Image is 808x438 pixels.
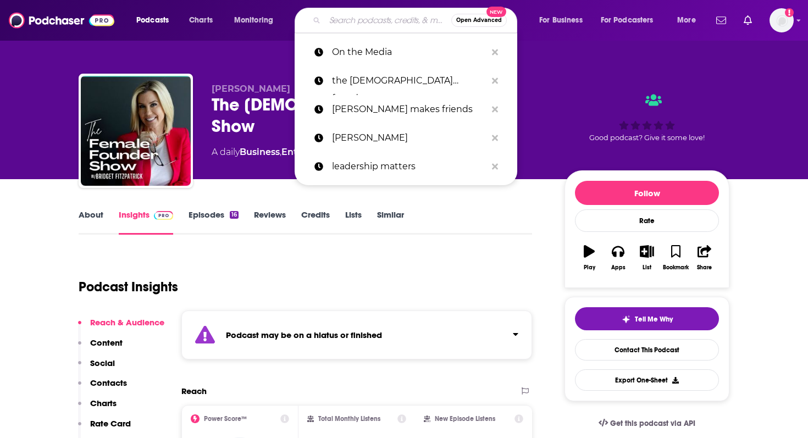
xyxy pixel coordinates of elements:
div: Rate [575,209,719,232]
button: Social [78,358,115,378]
p: leadership matters [332,152,486,181]
button: open menu [226,12,287,29]
span: For Business [539,13,583,28]
p: On the Media [332,38,486,66]
a: Show notifications dropdown [712,11,730,30]
p: Content [90,337,123,348]
span: Tell Me Why [635,315,673,324]
input: Search podcasts, credits, & more... [325,12,451,29]
div: A daily podcast [212,146,431,159]
button: open menu [594,12,669,29]
button: open menu [129,12,183,29]
button: Share [690,238,719,278]
h2: Reach [181,386,207,396]
img: Podchaser - Follow, Share and Rate Podcasts [9,10,114,31]
button: Show profile menu [770,8,794,32]
button: Open AdvancedNew [451,14,507,27]
a: Credits [301,209,330,235]
div: Search podcasts, credits, & more... [305,8,528,33]
a: [PERSON_NAME] makes friends [295,95,517,124]
p: the female founder [332,66,486,95]
a: Similar [377,209,404,235]
a: Lists [345,209,362,235]
a: On the Media [295,38,517,66]
a: Reviews [254,209,286,235]
span: Monitoring [234,13,273,28]
button: Charts [78,398,117,418]
img: Podchaser Pro [154,211,173,220]
button: List [633,238,661,278]
a: Get this podcast via API [590,410,704,437]
div: List [643,264,651,271]
a: Business [240,147,280,157]
div: Bookmark [663,264,689,271]
section: Click to expand status details [181,311,532,359]
p: Rate Card [90,418,131,429]
p: travis makes friends [332,95,486,124]
img: tell me why sparkle [622,315,630,324]
p: Charts [90,398,117,408]
button: Bookmark [661,238,690,278]
p: Social [90,358,115,368]
a: leadership matters [295,152,517,181]
span: Logged in as megcassidy [770,8,794,32]
button: open menu [669,12,710,29]
span: , [280,147,281,157]
button: Play [575,238,604,278]
span: Open Advanced [456,18,502,23]
div: Apps [611,264,626,271]
strong: Podcast may be on a hiatus or finished [226,330,382,340]
a: Episodes16 [189,209,239,235]
div: Share [697,264,712,271]
span: New [486,7,506,17]
a: Entrepreneur [281,147,344,157]
div: Good podcast? Give it some love! [565,84,729,152]
a: the [DEMOGRAPHIC_DATA] founder [295,66,517,95]
a: Contact This Podcast [575,339,719,361]
h2: New Episode Listens [435,415,495,423]
button: Reach & Audience [78,317,164,337]
img: User Profile [770,8,794,32]
button: Apps [604,238,632,278]
svg: Add a profile image [785,8,794,17]
a: [PERSON_NAME] [295,124,517,152]
span: Good podcast? Give it some love! [589,134,705,142]
a: Charts [182,12,219,29]
button: open menu [532,12,596,29]
h2: Total Monthly Listens [318,415,380,423]
span: Podcasts [136,13,169,28]
h2: Power Score™ [204,415,247,423]
span: For Podcasters [601,13,654,28]
a: Show notifications dropdown [739,11,756,30]
a: InsightsPodchaser Pro [119,209,173,235]
button: Export One-Sheet [575,369,719,391]
button: tell me why sparkleTell Me Why [575,307,719,330]
h1: Podcast Insights [79,279,178,295]
div: 16 [230,211,239,219]
p: Reach & Audience [90,317,164,328]
span: Get this podcast via API [610,419,695,428]
span: More [677,13,696,28]
button: Follow [575,181,719,205]
a: About [79,209,103,235]
button: Contacts [78,378,127,398]
p: alan fleischman [332,124,486,152]
img: The Female Founder Show [81,76,191,186]
button: Content [78,337,123,358]
span: [PERSON_NAME] [212,84,290,94]
span: Charts [189,13,213,28]
div: Play [584,264,595,271]
p: Contacts [90,378,127,388]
